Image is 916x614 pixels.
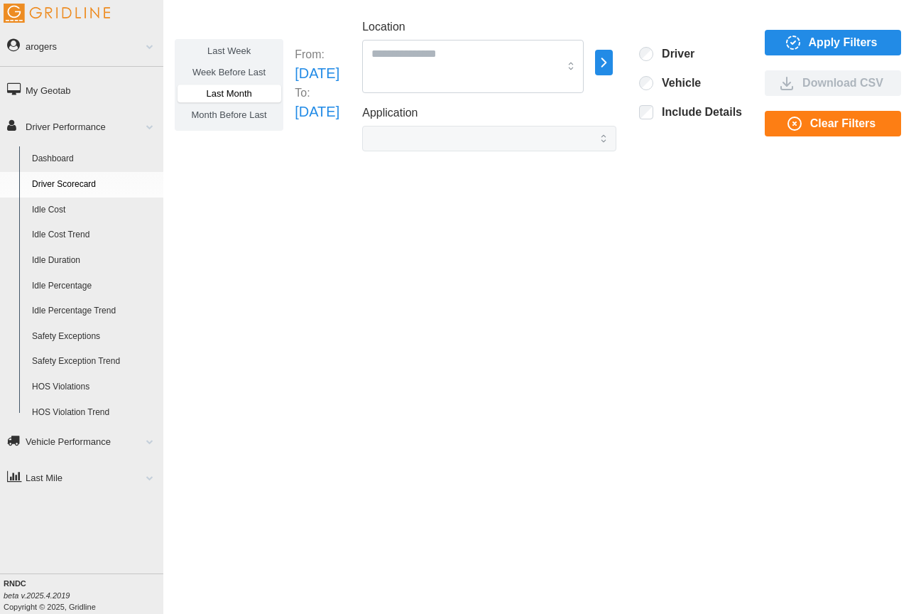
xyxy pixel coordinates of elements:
p: To: [295,85,339,101]
span: Apply Filters [809,31,878,55]
b: RNDC [4,579,26,588]
label: Vehicle [653,76,701,90]
label: Include Details [653,105,742,119]
div: Copyright © 2025, Gridline [4,578,163,613]
a: Safety Exceptions [26,324,163,350]
a: Idle Duration [26,248,163,274]
button: Apply Filters [765,30,901,55]
img: Gridline [4,4,110,23]
a: Idle Cost [26,198,163,223]
span: Last Week [207,45,251,56]
span: Last Month [206,88,251,99]
p: [DATE] [295,101,339,123]
a: HOS Violation Trend [26,400,163,426]
span: Download CSV [802,71,883,95]
p: From: [295,46,339,63]
button: Clear Filters [765,111,901,136]
button: Download CSV [765,70,901,96]
a: Idle Cost Trend [26,222,163,248]
i: beta v.2025.4.2019 [4,591,70,600]
a: Driver Scorecard [26,172,163,198]
label: Driver [653,47,694,61]
a: HOS Violations [26,375,163,400]
a: Safety Exception Trend [26,349,163,375]
a: Idle Percentage [26,274,163,299]
a: Dashboard [26,146,163,172]
a: Idle Percentage Trend [26,298,163,324]
label: Application [362,104,418,122]
p: [DATE] [295,63,339,85]
span: Month Before Last [192,109,267,120]
span: Clear Filters [810,112,876,136]
span: Week Before Last [192,67,266,77]
label: Location [362,18,405,36]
